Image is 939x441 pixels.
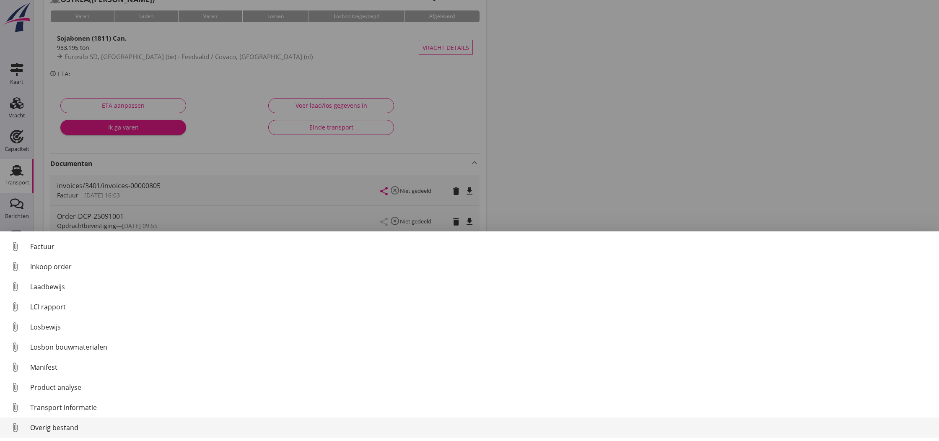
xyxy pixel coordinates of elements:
i: attach_file [8,381,22,394]
div: Losbon bouwmaterialen [30,342,932,352]
div: Manifest [30,362,932,372]
i: attach_file [8,320,22,334]
div: Transport informatie [30,402,932,412]
div: LCI rapport [30,302,932,312]
i: attach_file [8,260,22,273]
div: Losbewijs [30,322,932,332]
i: attach_file [8,240,22,253]
i: attach_file [8,421,22,434]
div: Overig bestand [30,423,932,433]
div: Laadbewijs [30,282,932,292]
i: attach_file [8,401,22,414]
i: attach_file [8,361,22,374]
div: Inkoop order [30,262,932,272]
i: attach_file [8,340,22,354]
div: Factuur [30,241,932,252]
i: attach_file [8,280,22,293]
div: Product analyse [30,382,932,392]
i: attach_file [8,300,22,314]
